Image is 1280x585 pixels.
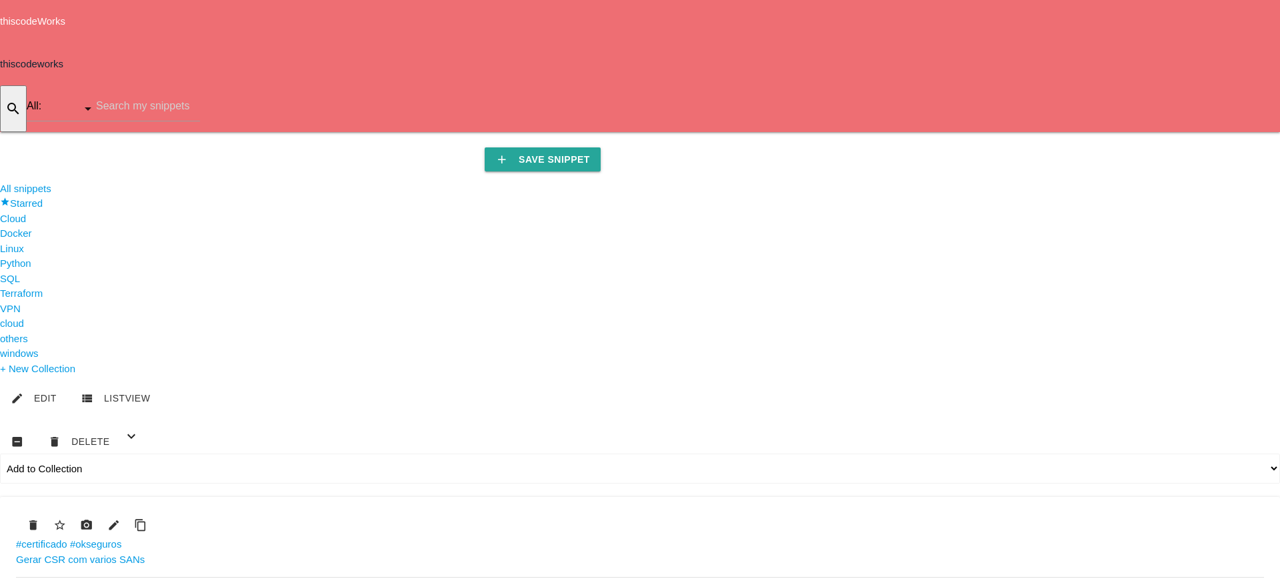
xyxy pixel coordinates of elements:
i: indeterminate_check_box [11,430,24,454]
i: photo_camera [80,513,93,537]
i: expand_more [123,428,139,444]
b: Save Snippet [519,154,590,165]
span: Delete [71,436,109,447]
a: Star snippet [43,513,67,537]
span: List [104,393,150,404]
i: add [495,147,509,171]
i: delete [48,430,61,454]
a: edit [97,513,121,537]
span: Starred [10,197,43,209]
i: search [5,87,21,130]
i: delete [27,513,40,537]
a: addSave Snippet [485,147,601,171]
a: photo_camera [69,513,93,537]
i: content_copy [134,513,147,537]
a: delete [16,513,40,537]
a: Gerar CSR com varios SANs [16,554,145,565]
span: Works [37,15,65,27]
a: view_listListview [70,386,161,410]
a: #okseguros [70,538,122,550]
a: Copy to Clipboard [123,513,147,537]
i: edit [107,513,121,537]
i: star_border [53,513,67,537]
i: edit [11,386,24,410]
span: Edit [34,393,57,404]
i: view_list [81,386,94,410]
a: #certificado [16,538,67,550]
button: deleteDelete [37,430,120,454]
span: view [125,393,151,404]
input: Search my snippets [96,91,200,121]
